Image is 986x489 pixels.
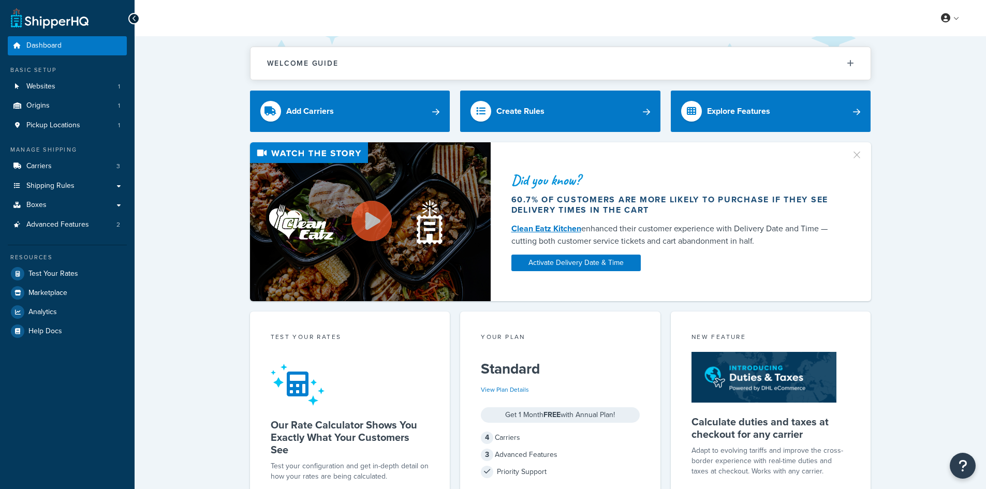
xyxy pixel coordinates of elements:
div: Test your configuration and get in-depth detail on how your rates are being calculated. [271,461,430,482]
span: Boxes [26,201,47,210]
span: 1 [118,101,120,110]
span: 3 [116,162,120,171]
a: Create Rules [460,91,660,132]
a: Websites1 [8,77,127,96]
span: Dashboard [26,41,62,50]
a: Dashboard [8,36,127,55]
span: 2 [116,220,120,229]
li: Origins [8,96,127,115]
div: Add Carriers [286,104,334,118]
span: Analytics [28,308,57,317]
div: Get 1 Month with Annual Plan! [481,407,640,423]
a: Clean Eatz Kitchen [511,223,581,234]
span: Pickup Locations [26,121,80,130]
div: enhanced their customer experience with Delivery Date and Time — cutting both customer service ti... [511,223,838,247]
span: 1 [118,121,120,130]
div: 60.7% of customers are more likely to purchase if they see delivery times in the cart [511,195,838,215]
div: Basic Setup [8,66,127,75]
a: Test Your Rates [8,264,127,283]
div: Did you know? [511,173,838,187]
h5: Our Rate Calculator Shows You Exactly What Your Customers See [271,419,430,456]
span: Advanced Features [26,220,89,229]
button: Welcome Guide [251,47,871,80]
div: Resources [8,253,127,262]
a: Add Carriers [250,91,450,132]
div: New Feature [691,332,850,344]
span: Origins [26,101,50,110]
span: Shipping Rules [26,182,75,190]
span: 4 [481,432,493,444]
a: Boxes [8,196,127,215]
div: Test your rates [271,332,430,344]
div: Create Rules [496,104,544,118]
span: Carriers [26,162,52,171]
a: Marketplace [8,284,127,302]
div: Your Plan [481,332,640,344]
a: Carriers3 [8,157,127,176]
div: Carriers [481,431,640,445]
strong: FREE [543,409,561,420]
div: Priority Support [481,465,640,479]
a: Help Docs [8,322,127,340]
a: Explore Features [671,91,871,132]
div: Advanced Features [481,448,640,462]
a: Activate Delivery Date & Time [511,255,641,271]
img: Video thumbnail [250,142,491,301]
a: Shipping Rules [8,176,127,196]
li: Advanced Features [8,215,127,234]
a: Origins1 [8,96,127,115]
h2: Welcome Guide [267,60,339,67]
span: Test Your Rates [28,270,78,278]
a: Analytics [8,303,127,321]
li: Carriers [8,157,127,176]
div: Explore Features [707,104,770,118]
span: Marketplace [28,289,67,298]
div: Manage Shipping [8,145,127,154]
span: Websites [26,82,55,91]
span: 3 [481,449,493,461]
li: Websites [8,77,127,96]
a: Advanced Features2 [8,215,127,234]
li: Pickup Locations [8,116,127,135]
h5: Standard [481,361,640,377]
p: Adapt to evolving tariffs and improve the cross-border experience with real-time duties and taxes... [691,446,850,477]
a: View Plan Details [481,385,529,394]
span: 1 [118,82,120,91]
button: Open Resource Center [950,453,976,479]
a: Pickup Locations1 [8,116,127,135]
h5: Calculate duties and taxes at checkout for any carrier [691,416,850,440]
span: Help Docs [28,327,62,336]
